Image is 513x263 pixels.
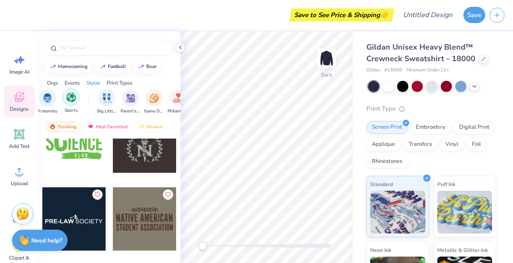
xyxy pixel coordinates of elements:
[121,89,140,115] div: filter for Parent's Weekend
[321,71,332,79] div: Back
[97,89,117,115] div: filter for Big Little Reveal
[38,108,57,115] span: Fraternity
[121,108,140,115] span: Parent's Weekend
[318,50,335,67] img: Back
[133,60,160,73] button: bear
[370,191,425,233] img: Standard
[163,189,173,200] button: Like
[384,67,402,74] span: # 18000
[366,121,408,134] div: Screen Print
[168,108,187,115] span: Philanthropy
[366,67,380,74] span: Gildan
[45,60,91,73] button: homecoming
[92,189,103,200] button: Like
[463,7,485,23] button: Save
[437,191,492,233] img: Puff Ink
[454,121,495,134] div: Digital Print
[97,89,117,115] button: filter button
[366,155,408,168] div: Rhinestones
[108,64,126,69] div: football
[65,107,78,114] span: Sports
[121,89,140,115] button: filter button
[45,121,81,132] div: Trending
[149,93,159,103] img: Game Day Image
[50,64,56,69] img: trend_line.gif
[396,6,459,24] input: Untitled Design
[134,121,167,132] div: Newest
[94,60,130,73] button: football
[138,64,144,69] img: trend_line.gif
[97,108,117,115] span: Big Little Reveal
[366,42,475,64] span: Gildan Unisex Heavy Blend™ Crewneck Sweatshirt - 18000
[144,89,164,115] button: filter button
[440,138,464,151] div: Vinyl
[198,242,207,250] div: Accessibility label
[9,143,29,150] span: Add Text
[466,138,486,151] div: Foil
[370,245,391,254] span: Neon Ink
[58,64,88,69] div: homecoming
[144,108,164,115] span: Game Day
[66,92,76,102] img: Sports Image
[437,245,488,254] span: Metallic & Glitter Ink
[87,124,94,130] img: most_fav.gif
[10,106,29,112] span: Designs
[168,89,187,115] button: filter button
[9,68,29,75] span: Image AI
[11,180,28,187] span: Upload
[47,79,58,87] div: Orgs
[65,79,80,87] div: Events
[292,9,392,21] div: Save to See Price & Shipping
[38,89,57,115] div: filter for Fraternity
[126,93,136,103] img: Parent's Weekend Image
[83,121,132,132] div: Most Favorited
[62,89,80,114] div: filter for Sports
[138,124,145,130] img: newest.gif
[403,138,437,151] div: Transfers
[437,180,455,189] span: Puff Ink
[146,64,156,69] div: bear
[144,89,164,115] div: filter for Game Day
[62,89,80,115] button: filter button
[38,89,57,115] button: filter button
[86,79,100,87] div: Styles
[173,93,183,103] img: Philanthropy Image
[380,9,389,20] span: 👉
[49,124,56,130] img: trending.gif
[168,89,187,115] div: filter for Philanthropy
[407,67,449,74] span: Minimum Order: 12 +
[107,79,133,87] div: Print Types
[370,180,393,189] span: Standard
[102,93,112,103] img: Big Little Reveal Image
[31,236,62,245] strong: Need help?
[99,64,106,69] img: trend_line.gif
[43,93,52,103] img: Fraternity Image
[366,138,401,151] div: Applique
[410,121,451,134] div: Embroidery
[59,44,168,52] input: Try "Alpha"
[366,104,496,114] div: Print Type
